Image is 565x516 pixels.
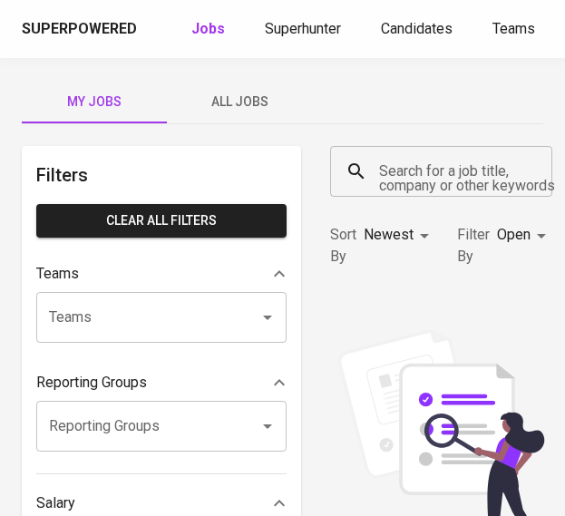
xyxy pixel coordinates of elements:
[381,18,456,41] a: Candidates
[191,18,229,41] a: Jobs
[36,492,75,514] p: Salary
[36,204,287,238] button: Clear All filters
[492,18,539,41] a: Teams
[51,209,272,232] span: Clear All filters
[33,91,156,113] span: My Jobs
[364,219,435,252] div: Newest
[36,372,147,394] p: Reporting Groups
[497,219,552,252] div: Open
[381,20,453,37] span: Candidates
[191,20,225,37] b: Jobs
[457,224,490,268] p: Filter By
[364,224,414,246] p: Newest
[178,91,301,113] span: All Jobs
[255,305,280,330] button: Open
[265,18,345,41] a: Superhunter
[22,19,137,40] div: Superpowered
[22,19,141,40] a: Superpowered
[36,161,287,190] h6: Filters
[36,263,79,285] p: Teams
[36,256,287,292] div: Teams
[330,224,356,268] p: Sort By
[265,20,341,37] span: Superhunter
[36,365,287,401] div: Reporting Groups
[492,20,535,37] span: Teams
[497,226,531,243] span: Open
[255,414,280,439] button: Open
